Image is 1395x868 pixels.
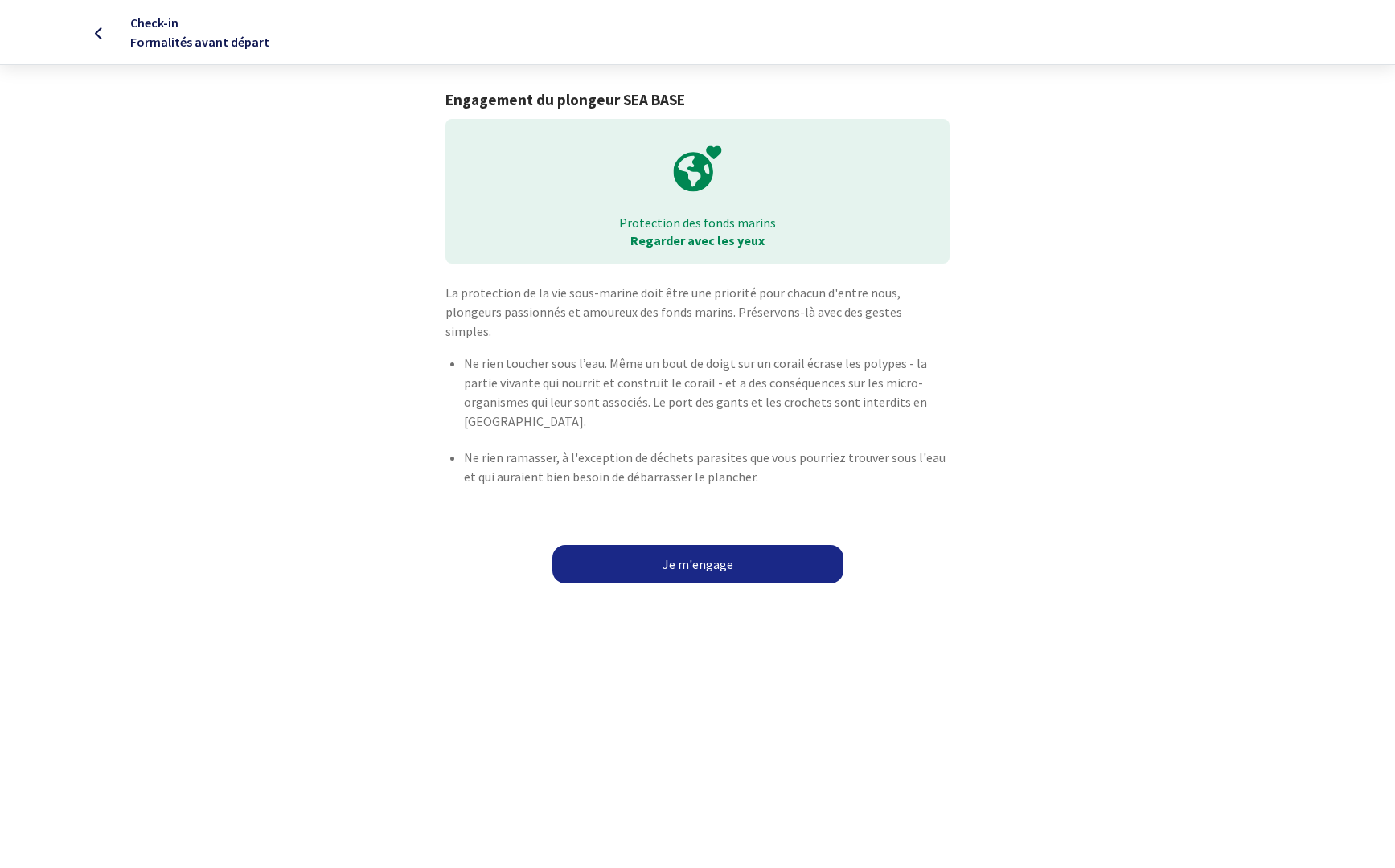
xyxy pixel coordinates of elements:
p: Ne rien ramasser, à l'exception de déchets parasites que vous pourriez trouver sous l'eau et qui ... [464,448,950,486]
p: Ne rien toucher sous l’eau. Même un bout de doigt sur un corail écrase les polypes - la partie vi... [464,354,950,431]
a: Je m'engage [552,545,843,583]
span: Check-in Formalités avant départ [130,14,269,50]
h1: Engagement du plongeur SEA BASE [445,91,950,109]
strong: Regarder avec les yeux [630,232,765,248]
p: Protection des fonds marins [457,214,938,231]
p: La protection de la vie sous-marine doit être une priorité pour chacun d'entre nous, plongeurs pa... [445,283,950,341]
